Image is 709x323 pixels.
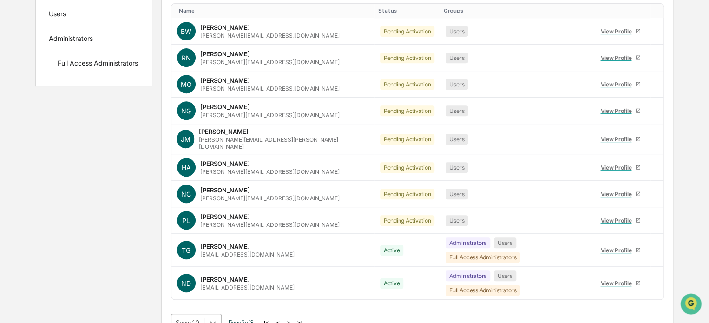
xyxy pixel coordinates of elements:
a: View Profile [597,213,645,228]
span: Data Lookup [19,135,59,144]
div: [PERSON_NAME][EMAIL_ADDRESS][DOMAIN_NAME] [200,59,340,66]
div: Active [380,278,404,289]
a: View Profile [597,160,645,175]
div: Users [494,270,516,281]
div: View Profile [600,136,635,143]
a: View Profile [597,51,645,65]
div: Toggle SortBy [179,7,371,14]
div: Pending Activation [380,162,435,173]
span: HA [182,164,191,171]
div: Administrators [49,34,93,46]
div: Users [446,162,468,173]
div: Pending Activation [380,215,435,226]
div: [PERSON_NAME][EMAIL_ADDRESS][DOMAIN_NAME] [200,168,340,175]
a: View Profile [597,77,645,92]
div: Users [446,26,468,37]
div: Full Access Administrators [58,59,138,70]
span: ND [181,279,191,287]
span: PL [182,217,190,224]
a: View Profile [597,276,645,290]
span: TG [182,246,190,254]
div: [PERSON_NAME] [200,213,250,220]
a: Powered byPylon [66,157,112,165]
span: MO [181,80,192,88]
div: [PERSON_NAME] [200,276,250,283]
div: Users [446,215,468,226]
div: Users [446,189,468,199]
div: Users [446,53,468,63]
div: View Profile [600,81,635,88]
a: 🖐️Preclearance [6,113,64,130]
div: Pending Activation [380,26,435,37]
p: How can we help? [9,20,169,34]
span: Attestations [77,117,115,126]
a: View Profile [597,24,645,39]
div: Users [446,79,468,90]
div: Toggle SortBy [658,7,660,14]
div: Pending Activation [380,134,435,145]
div: Full Access Administrators [446,285,520,296]
div: [PERSON_NAME] [199,128,249,135]
div: Toggle SortBy [378,7,437,14]
div: [PERSON_NAME][EMAIL_ADDRESS][PERSON_NAME][DOMAIN_NAME] [199,136,369,150]
button: Start new chat [158,74,169,85]
div: Start new chat [32,71,152,80]
div: View Profile [600,217,635,224]
div: Users [446,134,468,145]
div: View Profile [600,191,635,198]
div: View Profile [600,280,635,287]
div: We're available if you need us! [32,80,118,88]
div: 🔎 [9,136,17,143]
div: [PERSON_NAME] [200,50,250,58]
a: View Profile [597,104,645,118]
a: View Profile [597,132,645,146]
div: [EMAIL_ADDRESS][DOMAIN_NAME] [200,251,295,258]
div: [PERSON_NAME] [200,243,250,250]
div: View Profile [600,164,635,171]
div: Pending Activation [380,105,435,116]
span: NG [181,107,191,115]
a: 🔎Data Lookup [6,131,62,148]
div: [PERSON_NAME][EMAIL_ADDRESS][DOMAIN_NAME] [200,32,340,39]
img: 1746055101610-c473b297-6a78-478c-a979-82029cc54cd1 [9,71,26,88]
div: View Profile [600,28,635,35]
div: [PERSON_NAME] [200,103,250,111]
div: Administrators [446,237,490,248]
div: [PERSON_NAME][EMAIL_ADDRESS][DOMAIN_NAME] [200,195,340,202]
div: [PERSON_NAME][EMAIL_ADDRESS][DOMAIN_NAME] [200,85,340,92]
div: View Profile [600,107,635,114]
div: [PERSON_NAME][EMAIL_ADDRESS][DOMAIN_NAME] [200,221,340,228]
div: [EMAIL_ADDRESS][DOMAIN_NAME] [200,284,295,291]
span: NC [181,190,191,198]
div: Toggle SortBy [595,7,647,14]
span: BW [181,27,191,35]
span: RN [182,54,191,62]
div: Pending Activation [380,53,435,63]
div: [PERSON_NAME][EMAIL_ADDRESS][DOMAIN_NAME] [200,112,340,119]
div: 🖐️ [9,118,17,125]
div: [PERSON_NAME] [200,77,250,84]
span: Preclearance [19,117,60,126]
span: Pylon [92,158,112,165]
div: View Profile [600,247,635,254]
div: [PERSON_NAME] [200,160,250,167]
a: View Profile [597,243,645,257]
div: 🗄️ [67,118,75,125]
div: Users [49,10,66,21]
div: Full Access Administrators [446,252,520,263]
div: Pending Activation [380,189,435,199]
a: View Profile [597,187,645,201]
div: [PERSON_NAME] [200,24,250,31]
div: View Profile [600,54,635,61]
div: Toggle SortBy [444,7,587,14]
a: 🗄️Attestations [64,113,119,130]
span: JM [181,135,190,143]
div: [PERSON_NAME] [200,186,250,194]
div: Users [494,237,516,248]
div: Pending Activation [380,79,435,90]
iframe: Open customer support [679,292,704,317]
div: Users [446,105,468,116]
div: Active [380,245,404,256]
